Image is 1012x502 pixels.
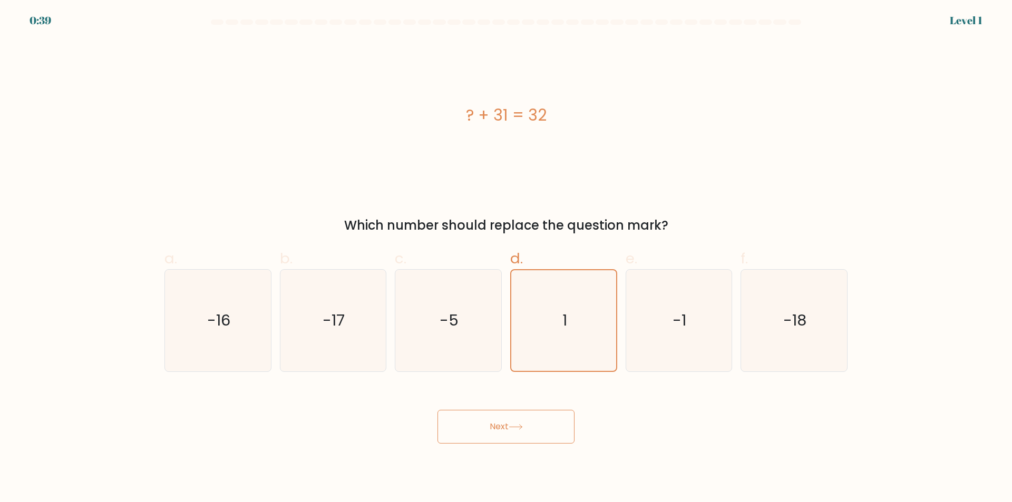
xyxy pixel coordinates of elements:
div: 0:39 [30,13,51,28]
text: -17 [323,310,345,331]
text: -18 [784,310,807,331]
div: Level 1 [950,13,982,28]
text: 1 [562,310,567,331]
text: -5 [440,310,459,331]
button: Next [437,410,575,444]
span: b. [280,248,293,269]
div: ? + 31 = 32 [164,103,848,127]
span: e. [626,248,637,269]
text: -16 [207,310,230,331]
span: d. [510,248,523,269]
div: Which number should replace the question mark? [171,216,841,235]
span: a. [164,248,177,269]
span: f. [741,248,748,269]
text: -1 [673,310,687,331]
span: c. [395,248,406,269]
